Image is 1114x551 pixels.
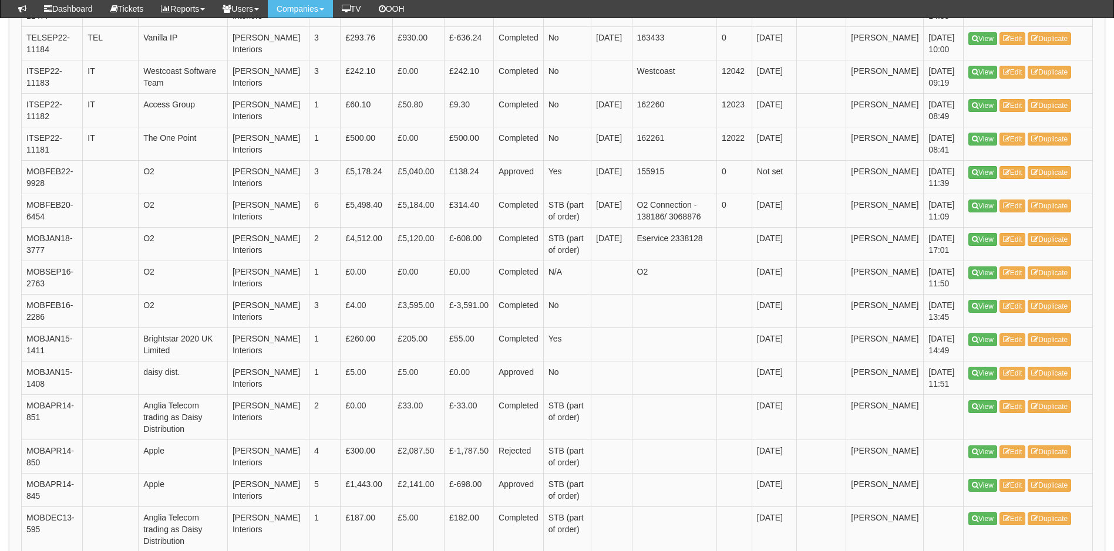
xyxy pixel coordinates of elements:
td: Completed [494,194,544,228]
td: [PERSON_NAME] [846,60,924,94]
td: No [543,94,591,127]
td: £-636.24 [445,27,494,60]
td: £33.00 [393,395,445,440]
td: [PERSON_NAME] [846,361,924,395]
a: Duplicate [1028,99,1071,112]
a: Duplicate [1028,400,1071,413]
td: £5.00 [341,361,393,395]
td: [DATE] [752,27,796,60]
td: £1,443.00 [341,474,393,507]
a: Edit [999,400,1026,413]
td: 155915 [632,161,717,194]
td: [PERSON_NAME] Interiors [227,94,309,127]
a: Duplicate [1028,512,1071,525]
td: 2 [309,395,341,440]
a: Duplicate [1028,200,1071,212]
td: [PERSON_NAME] [846,328,924,361]
td: [PERSON_NAME] Interiors [227,361,309,395]
a: Edit [999,333,1026,346]
td: [PERSON_NAME] Interiors [227,261,309,295]
a: View [968,133,997,146]
td: O2 [139,295,228,328]
td: Approved [494,361,544,395]
td: £5,120.00 [393,228,445,261]
td: £5,498.40 [341,194,393,228]
td: Brightstar 2020 UK Limited [139,328,228,361]
td: MOBJAN18-3777 [22,228,83,261]
a: Edit [999,200,1026,212]
td: [PERSON_NAME] Interiors [227,161,309,194]
td: £0.00 [393,60,445,94]
td: [PERSON_NAME] [846,94,924,127]
td: Rejected [494,440,544,474]
td: £0.00 [445,361,494,395]
td: O2 [139,194,228,228]
td: MOBAPR14-850 [22,440,83,474]
td: Completed [494,395,544,440]
td: MOBSEP16-2763 [22,261,83,295]
td: daisy dist. [139,361,228,395]
td: [PERSON_NAME] Interiors [227,127,309,161]
td: [DATE] [752,440,796,474]
td: [PERSON_NAME] [846,295,924,328]
td: ITSEP22-11181 [22,127,83,161]
td: [PERSON_NAME] Interiors [227,474,309,507]
td: Not set [752,161,796,194]
td: £0.00 [393,127,445,161]
td: £5,184.00 [393,194,445,228]
a: View [968,32,997,45]
td: MOBAPR14-851 [22,395,83,440]
td: £5,040.00 [393,161,445,194]
td: [DATE] [752,474,796,507]
td: ITSEP22-11182 [22,94,83,127]
td: £50.80 [393,94,445,127]
td: £242.10 [341,60,393,94]
td: £930.00 [393,27,445,60]
td: [PERSON_NAME] [846,440,924,474]
td: [DATE] 13:45 [924,295,964,328]
td: [PERSON_NAME] [846,228,924,261]
a: View [968,233,997,246]
td: No [543,295,591,328]
td: 0 [717,194,752,228]
td: [DATE] [591,27,632,60]
td: £5.00 [393,361,445,395]
td: Apple [139,474,228,507]
td: £0.00 [393,261,445,295]
td: 3 [309,295,341,328]
td: [PERSON_NAME] [846,261,924,295]
a: View [968,99,997,112]
td: 3 [309,60,341,94]
td: £-1,787.50 [445,440,494,474]
td: [PERSON_NAME] Interiors [227,194,309,228]
td: STB (part of order) [543,395,591,440]
td: [DATE] 11:09 [924,194,964,228]
td: 6 [309,194,341,228]
td: £138.24 [445,161,494,194]
a: Edit [999,266,1026,279]
a: Duplicate [1028,445,1071,458]
td: O2 [139,261,228,295]
td: Yes [543,328,591,361]
td: 12023 [717,94,752,127]
td: £-698.00 [445,474,494,507]
td: [PERSON_NAME] Interiors [227,395,309,440]
td: [DATE] 17:01 [924,228,964,261]
a: Edit [999,445,1026,458]
td: 1 [309,328,341,361]
td: [DATE] [752,328,796,361]
td: MOBJAN15-1411 [22,328,83,361]
a: Duplicate [1028,367,1071,380]
td: [DATE] [752,228,796,261]
td: Westcoast [632,60,717,94]
td: Completed [494,228,544,261]
td: Completed [494,127,544,161]
td: [DATE] [591,127,632,161]
a: Duplicate [1028,300,1071,313]
td: Westcoast Software Team [139,60,228,94]
a: Edit [999,133,1026,146]
td: O2 [139,161,228,194]
td: [DATE] 08:49 [924,94,964,127]
td: 0 [717,27,752,60]
td: 1 [309,94,341,127]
